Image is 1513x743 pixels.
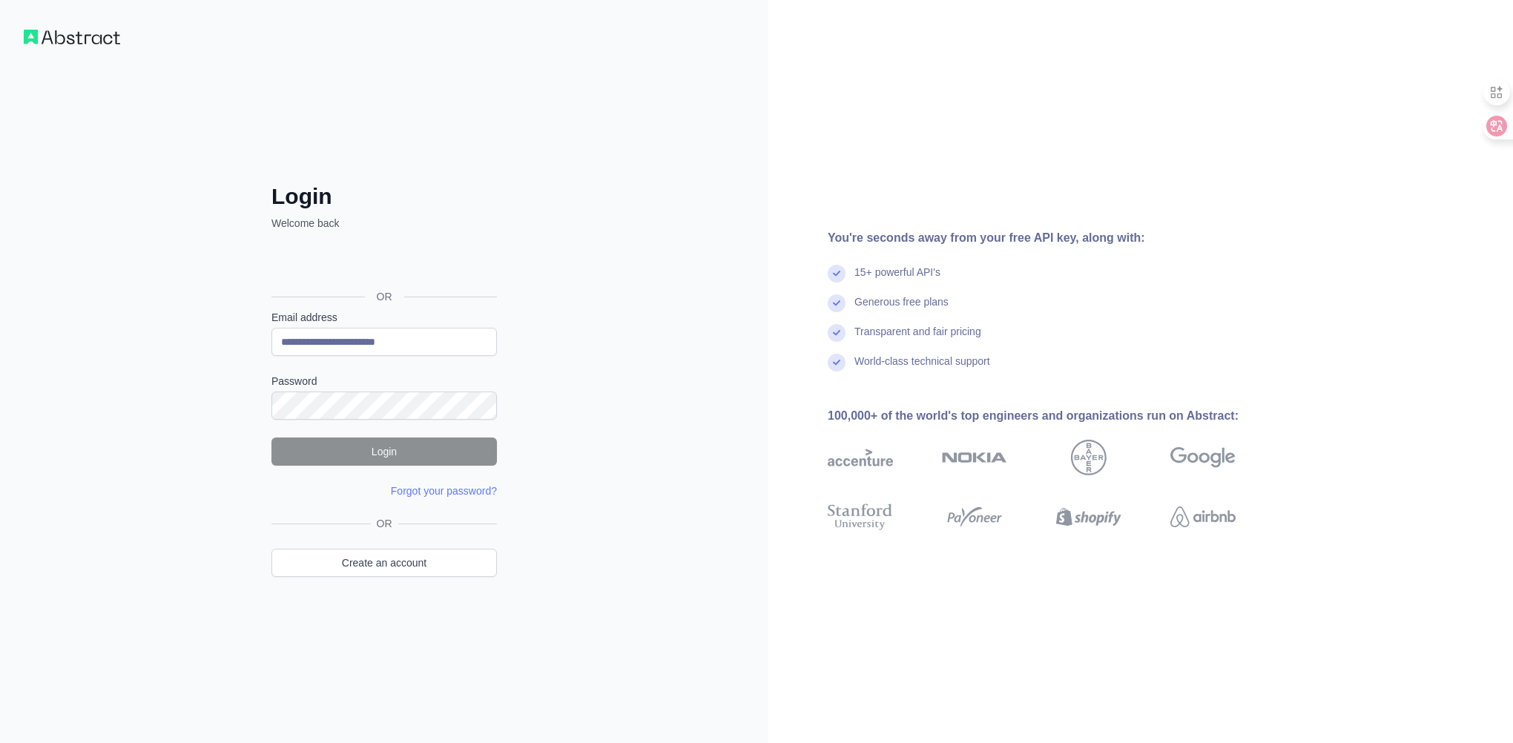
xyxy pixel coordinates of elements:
[271,374,497,389] label: Password
[828,440,893,475] img: accenture
[271,549,497,577] a: Create an account
[24,30,120,44] img: Workflow
[271,216,497,231] p: Welcome back
[271,437,497,466] button: Login
[1056,501,1121,533] img: shopify
[828,265,845,283] img: check mark
[271,183,497,210] h2: Login
[1071,440,1107,475] img: bayer
[828,354,845,371] img: check mark
[854,265,940,294] div: 15+ powerful API's
[828,501,893,533] img: stanford university
[271,310,497,325] label: Email address
[264,247,501,280] iframe: “使用 Google 账号登录”按钮
[371,516,398,531] span: OR
[828,324,845,342] img: check mark
[942,440,1007,475] img: nokia
[942,501,1007,533] img: payoneer
[854,324,981,354] div: Transparent and fair pricing
[391,485,497,497] a: Forgot your password?
[365,289,404,304] span: OR
[828,294,845,312] img: check mark
[828,229,1283,247] div: You're seconds away from your free API key, along with:
[828,407,1283,425] div: 100,000+ of the world's top engineers and organizations run on Abstract:
[854,294,949,324] div: Generous free plans
[1170,501,1236,533] img: airbnb
[854,354,990,383] div: World-class technical support
[1170,440,1236,475] img: google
